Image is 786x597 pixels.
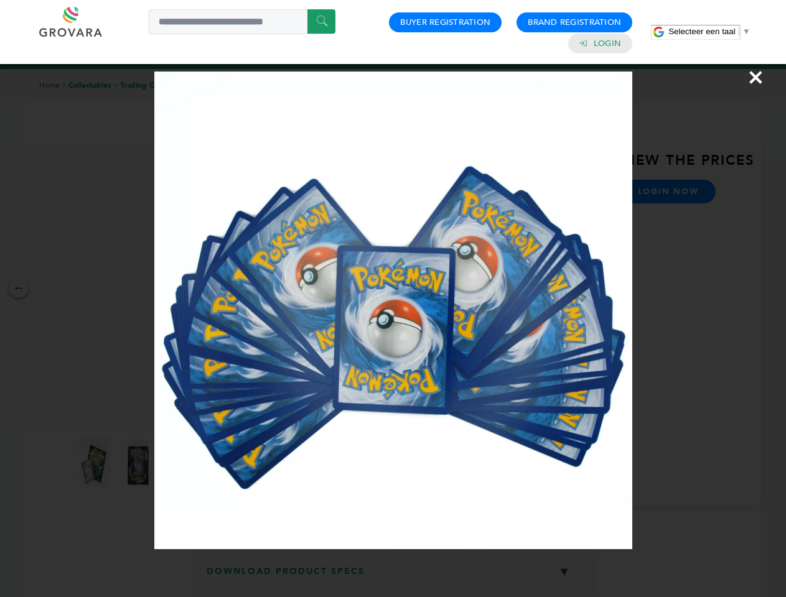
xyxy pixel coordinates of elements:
[668,27,751,36] a: Selecteer een taal​
[742,27,751,36] span: ▼
[154,72,632,549] img: Image Preview
[747,60,764,95] span: ×
[668,27,735,36] span: Selecteer een taal
[528,17,621,28] a: Brand Registration
[400,17,490,28] a: Buyer Registration
[149,9,335,34] input: Search a product or brand...
[594,38,621,49] a: Login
